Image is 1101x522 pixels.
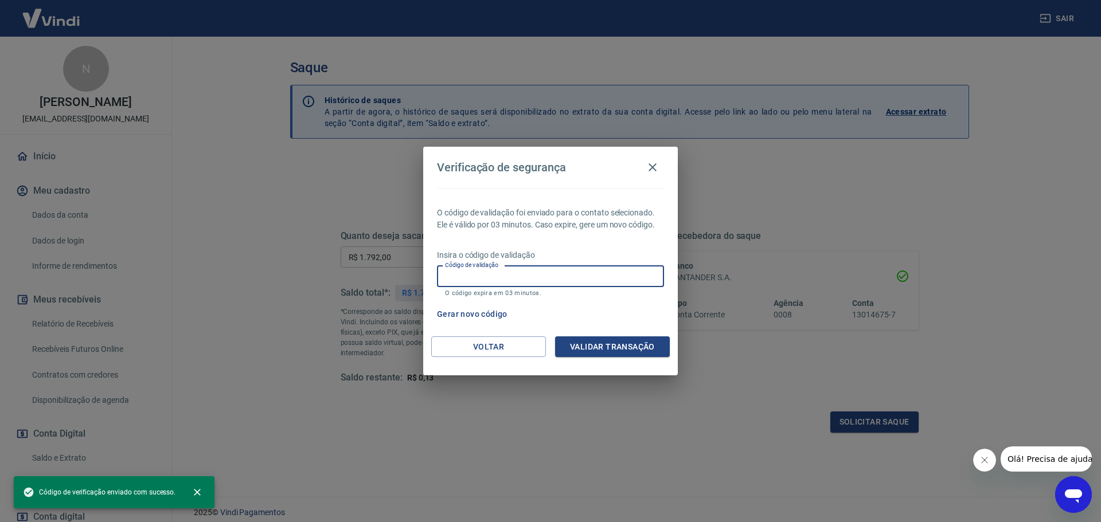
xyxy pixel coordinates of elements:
p: O código expira em 03 minutos. [445,289,656,297]
button: close [185,480,210,505]
span: Código de verificação enviado com sucesso. [23,486,175,498]
p: O código de validação foi enviado para o contato selecionado. Ele é válido por 03 minutos. Caso e... [437,207,664,231]
span: Olá! Precisa de ajuda? [7,8,96,17]
label: Código de validação [445,261,498,269]
iframe: Botão para abrir a janela de mensagens [1055,476,1092,513]
button: Voltar [431,336,546,358]
iframe: Mensagem da empresa [1001,446,1092,472]
p: Insira o código de validação [437,249,664,261]
button: Validar transação [555,336,670,358]
h4: Verificação de segurança [437,160,566,174]
button: Gerar novo código [432,304,512,325]
iframe: Fechar mensagem [973,449,996,472]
